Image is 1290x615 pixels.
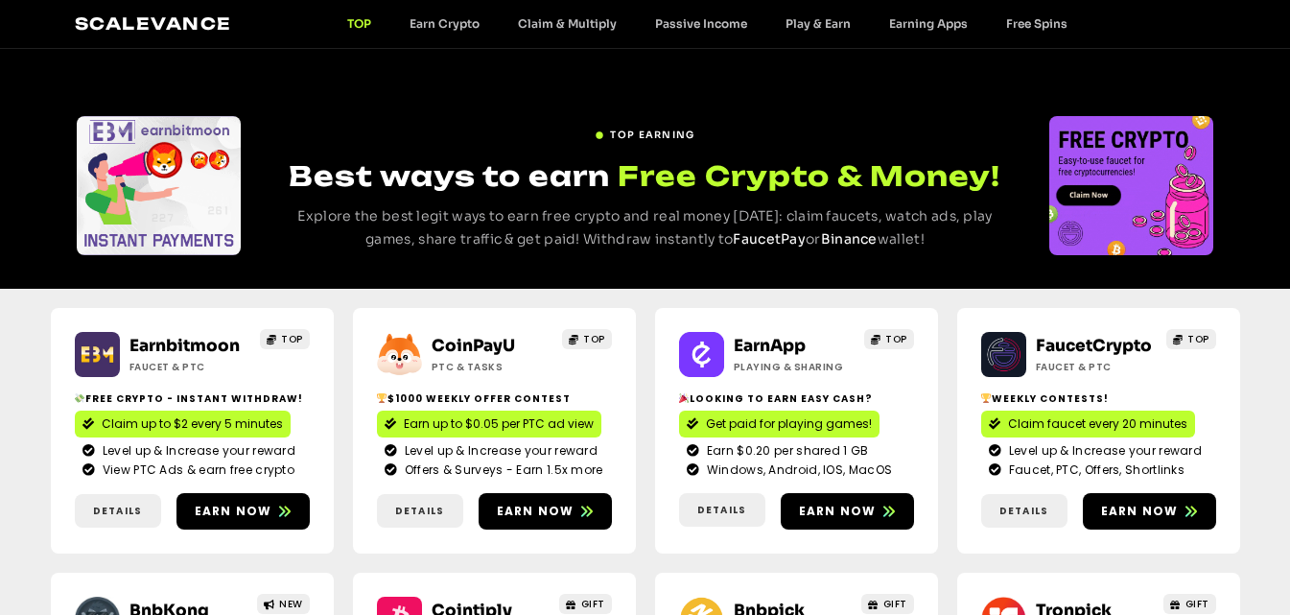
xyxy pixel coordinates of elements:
[885,332,907,346] span: TOP
[702,461,892,479] span: Windows, Android, IOS, MacOS
[999,504,1048,518] span: Details
[1185,597,1209,611] span: GIFT
[987,16,1087,31] a: Free Spins
[93,504,142,518] span: Details
[981,393,991,403] img: 🏆
[75,411,291,438] a: Claim up to $2 every 5 minutes
[734,360,854,374] h2: Playing & Sharing
[562,329,612,349] a: TOP
[618,157,1000,195] span: Free Crypto & Money!
[98,461,294,479] span: View PTC Ads & earn free crypto
[377,393,387,403] img: 🏆
[864,329,914,349] a: TOP
[377,494,463,528] a: Details
[595,120,694,142] a: TOP EARNING
[395,504,444,518] span: Details
[432,360,551,374] h2: ptc & Tasks
[706,415,872,433] span: Get paid for playing games!
[260,329,310,349] a: TOP
[861,594,914,614] a: GIFT
[1166,329,1216,349] a: TOP
[328,16,1087,31] nav: Menu
[98,442,295,460] span: Level up & Increase your reward
[499,16,636,31] a: Claim & Multiply
[390,16,499,31] a: Earn Crypto
[404,415,594,433] span: Earn up to $0.05 per PTC ad view
[1008,415,1187,433] span: Claim faucet every 20 minutes
[870,16,987,31] a: Earning Apps
[559,594,612,614] a: GIFT
[176,493,310,530] a: Earn now
[279,597,303,611] span: NEW
[400,461,603,479] span: Offers & Surveys - Earn 1.5x more
[328,16,390,31] a: TOP
[733,230,806,248] a: FaucetPay
[1036,336,1152,356] a: FaucetCrypto
[610,128,694,142] span: TOP EARNING
[129,360,249,374] h2: Faucet & PTC
[281,332,303,346] span: TOP
[581,597,605,611] span: GIFT
[1187,332,1209,346] span: TOP
[766,16,870,31] a: Play & Earn
[636,16,766,31] a: Passive Income
[195,503,272,520] span: Earn now
[734,336,806,356] a: EarnApp
[679,493,765,527] a: Details
[75,13,232,34] a: Scalevance
[821,230,878,248] a: Binance
[75,391,310,406] h2: Free crypto - Instant withdraw!
[1083,493,1216,530] a: Earn now
[702,442,869,460] span: Earn $0.20 per shared 1 GB
[377,411,601,438] a: Earn up to $0.05 per PTC ad view
[981,494,1067,528] a: Details
[981,391,1216,406] h2: Weekly contests!
[129,336,240,356] a: Earnbitmoon
[799,503,877,520] span: Earn now
[497,503,575,520] span: Earn now
[377,391,612,406] h2: $1000 Weekly Offer contest
[77,116,241,255] div: Slides
[479,493,612,530] a: Earn now
[75,494,161,528] a: Details
[1163,594,1216,614] a: GIFT
[679,411,880,438] a: Get paid for playing games!
[697,503,746,517] span: Details
[781,493,914,530] a: Earn now
[289,159,610,193] span: Best ways to earn
[75,393,84,403] img: 💸
[400,442,598,460] span: Level up & Increase your reward
[1049,116,1213,255] div: Slides
[432,336,515,356] a: CoinPayU
[679,393,689,403] img: 🎉
[883,597,907,611] span: GIFT
[1036,360,1156,374] h2: Faucet & PTC
[583,332,605,346] span: TOP
[276,205,1014,251] p: Explore the best legit ways to earn free crypto and real money [DATE]: claim faucets, watch ads, ...
[1004,442,1202,460] span: Level up & Increase your reward
[257,594,310,614] a: NEW
[679,391,914,406] h2: Looking to Earn Easy Cash?
[981,411,1195,438] a: Claim faucet every 20 minutes
[1004,461,1184,479] span: Faucet, PTC, Offers, Shortlinks
[1101,503,1179,520] span: Earn now
[102,415,283,433] span: Claim up to $2 every 5 minutes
